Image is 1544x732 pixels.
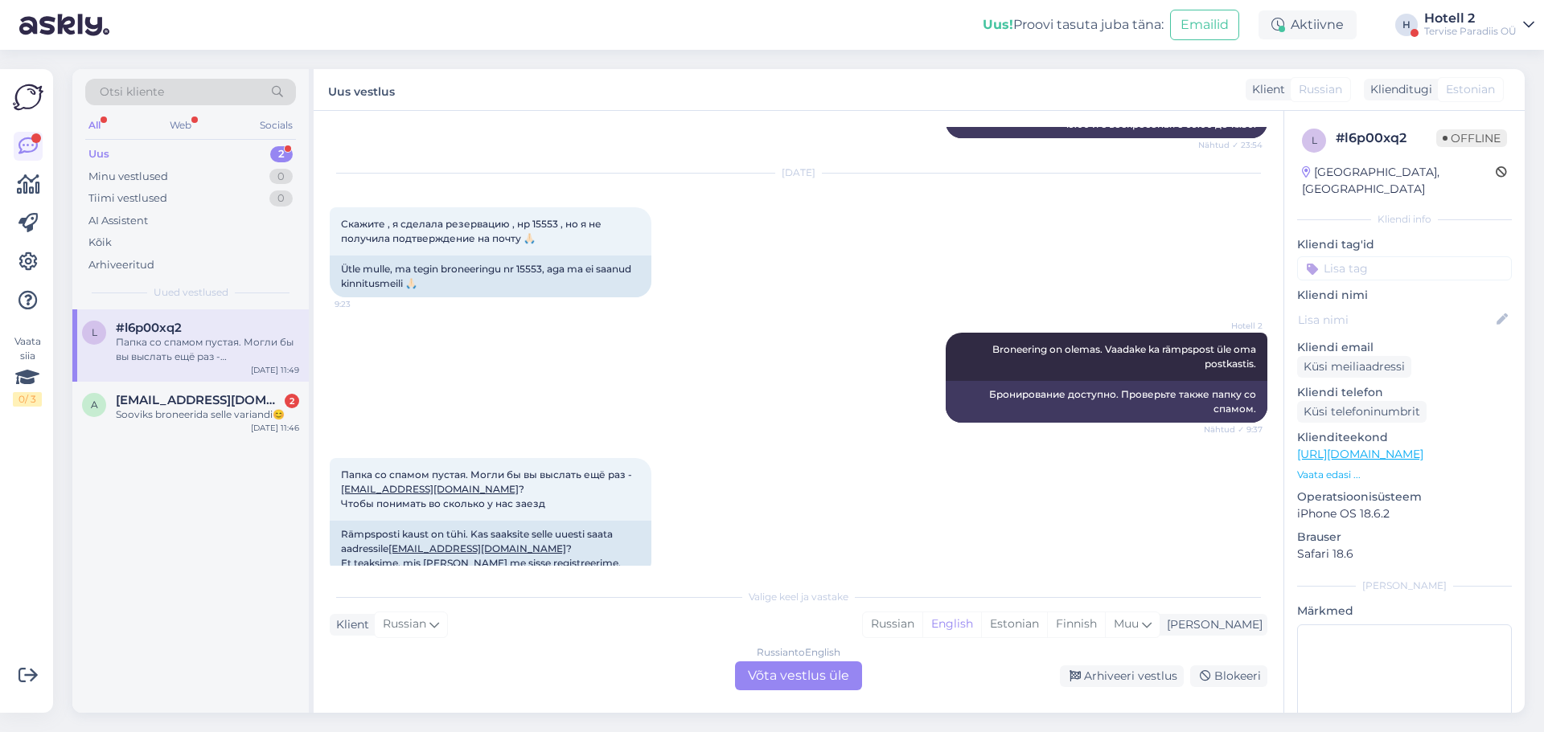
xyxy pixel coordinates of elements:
[1297,287,1512,304] p: Kliendi nimi
[100,84,164,100] span: Otsi kliente
[13,392,42,407] div: 0 / 3
[1446,81,1495,98] span: Estonian
[1297,579,1512,593] div: [PERSON_NAME]
[1297,529,1512,546] p: Brauser
[269,169,293,185] div: 0
[251,422,299,434] div: [DATE] 11:46
[1246,81,1285,98] div: Klient
[1424,25,1517,38] div: Tervise Paradiis OÜ
[341,218,604,244] span: Скажите , я сделала резервацию , нр 15553 , но я не получила подтверждение на почту 🙏🏻
[116,407,299,422] div: Sooviks broneerida selle variandi😊
[1047,612,1105,636] div: Finnish
[983,15,1164,35] div: Proovi tasuta juba täna:
[88,235,112,251] div: Kõik
[13,82,43,112] img: Askly Logo
[91,399,98,411] span: a
[166,115,195,136] div: Web
[1297,468,1512,482] p: Vaata edasi ...
[383,615,426,633] span: Russian
[1436,129,1507,147] span: Offline
[1297,384,1512,401] p: Kliendi telefon
[341,468,632,509] span: Папка со спамом пустая. Могли бы вы выслать ещё раз - ? Чтобы понимать во сколько у нас заезд
[1336,129,1436,148] div: # l6p00xq2
[88,169,168,185] div: Minu vestlused
[1160,616,1263,633] div: [PERSON_NAME]
[1202,320,1263,332] span: Hotell 2
[92,326,97,338] span: l
[1297,356,1411,378] div: Küsi meiliaadressi
[1297,429,1512,446] p: Klienditeekond
[757,645,840,660] div: Russian to English
[1364,81,1432,98] div: Klienditugi
[116,335,299,364] div: Папка со спамом пустая. Могли бы вы выслать ещё раз - [EMAIL_ADDRESS][DOMAIN_NAME] ? Чтобы понима...
[1297,505,1512,522] p: iPhone OS 18.6.2
[88,213,148,229] div: AI Assistent
[1302,164,1496,198] div: [GEOGRAPHIC_DATA], [GEOGRAPHIC_DATA]
[13,334,42,407] div: Vaata siia
[735,661,862,690] div: Võta vestlus üle
[1297,401,1427,423] div: Küsi telefoninumbrit
[388,542,566,554] a: [EMAIL_ADDRESS][DOMAIN_NAME]
[1297,546,1512,562] p: Safari 18.6
[1297,256,1512,280] input: Lisa tag
[85,115,104,136] div: All
[341,483,519,495] a: [EMAIL_ADDRESS][DOMAIN_NAME]
[335,298,395,310] span: 9:23
[88,190,167,207] div: Tiimi vestlused
[116,393,283,407] span: airi.animagi@gmail.com
[330,256,651,297] div: Ütle mulle, ma tegin broneeringu nr 15553, aga ma ei saanud kinnitusmeili 🙏🏻
[1297,603,1512,620] p: Märkmed
[1060,665,1184,687] div: Arhiveeri vestlus
[330,166,1267,180] div: [DATE]
[983,17,1013,32] b: Uus!
[922,612,981,636] div: English
[1297,339,1512,356] p: Kliendi email
[1312,134,1317,146] span: l
[257,115,296,136] div: Socials
[1424,12,1534,38] a: Hotell 2Tervise Paradiis OÜ
[1298,311,1493,329] input: Lisa nimi
[251,364,299,376] div: [DATE] 11:49
[330,616,369,633] div: Klient
[154,285,228,300] span: Uued vestlused
[863,612,922,636] div: Russian
[992,343,1259,370] span: Broneering on olemas. Vaadake ka rämpspost üle oma postkastis.
[1299,81,1342,98] span: Russian
[328,79,395,100] label: Uus vestlus
[1170,10,1239,40] button: Emailid
[285,394,299,408] div: 2
[1297,236,1512,253] p: Kliendi tag'id
[981,612,1047,636] div: Estonian
[88,146,109,162] div: Uus
[88,257,154,273] div: Arhiveeritud
[1297,447,1423,461] a: [URL][DOMAIN_NAME]
[116,321,182,335] span: #l6p00xq2
[1395,14,1418,36] div: H
[1198,139,1263,151] span: Nähtud ✓ 23:54
[946,381,1267,423] div: Бронирование доступно. Проверьте также папку со спамом.
[1424,12,1517,25] div: Hotell 2
[1114,616,1139,631] span: Muu
[1297,489,1512,505] p: Operatsioonisüsteem
[269,190,293,207] div: 0
[1297,212,1512,227] div: Kliendi info
[1202,423,1263,436] span: Nähtud ✓ 9:37
[1259,10,1357,39] div: Aktiivne
[330,590,1267,604] div: Valige keel ja vastake
[330,521,651,577] div: Rämpsposti kaust on tühi. Kas saaksite selle uuesti saata aadressile ? Et teaksime, mis [PERSON_N...
[1190,665,1267,687] div: Blokeeri
[270,146,293,162] div: 2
